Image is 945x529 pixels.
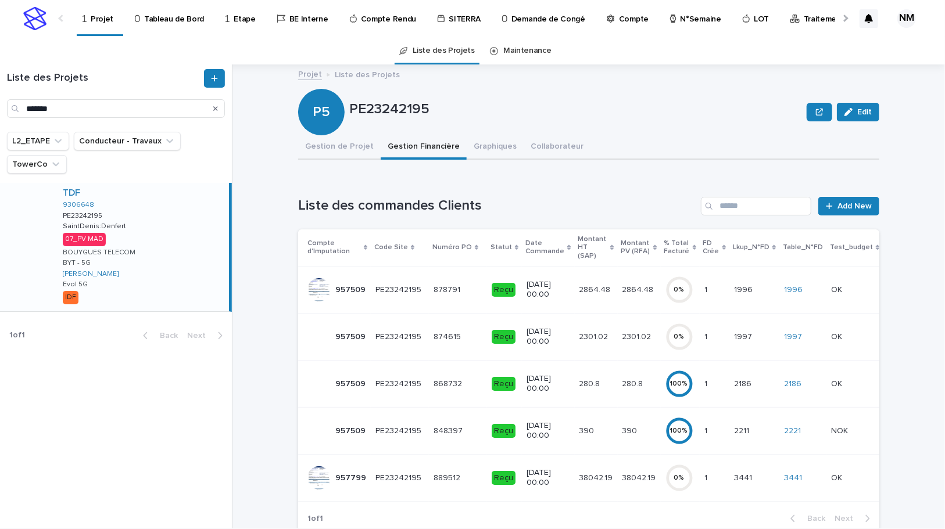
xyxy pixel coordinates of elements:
[704,283,710,295] p: 1
[375,377,424,389] p: PE23242195
[298,197,696,214] h1: Liste des commandes Clients
[784,379,801,389] a: 2186
[734,330,754,342] p: 1997
[837,202,872,210] span: Add New
[7,132,69,150] button: L2_ETAPE
[704,377,710,389] p: 1
[63,280,88,289] p: Evol 5G
[492,377,516,391] div: Reçu
[701,197,811,215] input: Search
[7,72,202,85] h1: Liste des Projets
[491,241,512,254] p: Statut
[23,7,46,30] img: stacker-logo-s-only.png
[527,374,570,394] p: [DATE] 00:00
[527,468,570,488] p: [DATE] 00:00
[298,67,322,80] a: Projet
[74,132,181,150] button: Conducteur - Travaux
[733,241,769,254] p: Lkup_N°FD
[665,333,693,341] div: 0 %
[307,237,361,258] p: Compte d'Imputation
[335,330,368,342] p: 957509
[375,330,424,342] p: PE23242195
[413,37,475,64] a: Liste des Projets
[434,283,463,295] p: 878791
[298,266,908,313] tr: 957509957509 PE23242195PE23242195 878791878791 Reçu[DATE] 00:002864.482864.48 2864.482864.48 0%11...
[734,377,754,389] p: 2186
[831,283,844,295] p: OK
[579,283,613,295] p: 2864.48
[153,332,178,340] span: Back
[857,108,872,116] span: Edit
[182,330,232,341] button: Next
[734,471,754,483] p: 3441
[375,471,424,483] p: PE23242195
[704,330,710,342] p: 1
[831,330,844,342] p: OK
[800,514,825,523] span: Back
[492,283,516,297] div: Reçu
[665,286,693,294] div: 0 %
[622,377,646,389] p: 280.8
[783,241,823,254] p: Table_N°FD
[831,377,844,389] p: OK
[837,103,879,121] button: Edit
[467,135,524,160] button: Graphiques
[579,377,603,389] p: 280.8
[703,237,720,258] p: FD Crée
[835,514,860,523] span: Next
[704,424,710,436] p: 1
[665,427,693,435] div: 100 %
[784,426,801,436] a: 2221
[335,283,368,295] p: 957509
[579,330,611,342] p: 2301.02
[784,285,803,295] a: 1996
[622,330,654,342] p: 2301.02
[578,233,608,262] p: Montant HT (SAP)
[665,474,693,482] div: 0 %
[831,471,844,483] p: OK
[298,454,908,501] tr: 957799957799 PE23242195PE23242195 889512889512 Reçu[DATE] 00:0038042.1938042.19 38042.1938042.19 ...
[622,471,658,483] p: 38042.19
[63,210,105,220] p: PE23242195
[63,188,80,199] a: TDF
[298,57,345,120] div: P5
[527,280,570,300] p: [DATE] 00:00
[432,241,472,254] p: Numéro PO
[524,135,590,160] button: Collaborateur
[830,241,873,254] p: Test_budget
[375,283,424,295] p: PE23242195
[831,424,850,436] p: NOK
[579,471,615,483] p: 38042.19
[335,471,368,483] p: 957799
[7,155,67,174] button: TowerCo
[63,201,94,209] a: 9306648
[187,332,213,340] span: Next
[527,421,570,441] p: [DATE] 00:00
[492,330,516,344] div: Reçu
[434,330,463,342] p: 874615
[503,37,552,64] a: Maintenance
[298,313,908,360] tr: 957509957509 PE23242195PE23242195 874615874615 Reçu[DATE] 00:002301.022301.02 2301.022301.02 0%11...
[781,513,830,524] button: Back
[818,197,879,215] a: Add New
[784,473,802,483] a: 3441
[298,135,381,160] button: Gestion de Projet
[525,237,564,258] p: Date Commande
[434,471,463,483] p: 889512
[349,101,802,118] p: PE23242195
[381,135,467,160] button: Gestion Financière
[63,220,128,231] p: SaintDenis:Denfert
[579,424,597,436] p: 390
[784,332,802,342] a: 1997
[63,259,91,267] p: BYT - 5G
[830,513,879,524] button: Next
[374,241,408,254] p: Code Site
[897,9,916,28] div: NM
[704,471,710,483] p: 1
[7,99,225,118] input: Search
[298,360,908,407] tr: 957509957509 PE23242195PE23242195 868732868732 Reçu[DATE] 00:00280.8280.8 280.8280.8 100%11 21862...
[621,237,651,258] p: Montant PV (RFA)
[335,377,368,389] p: 957509
[134,330,182,341] button: Back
